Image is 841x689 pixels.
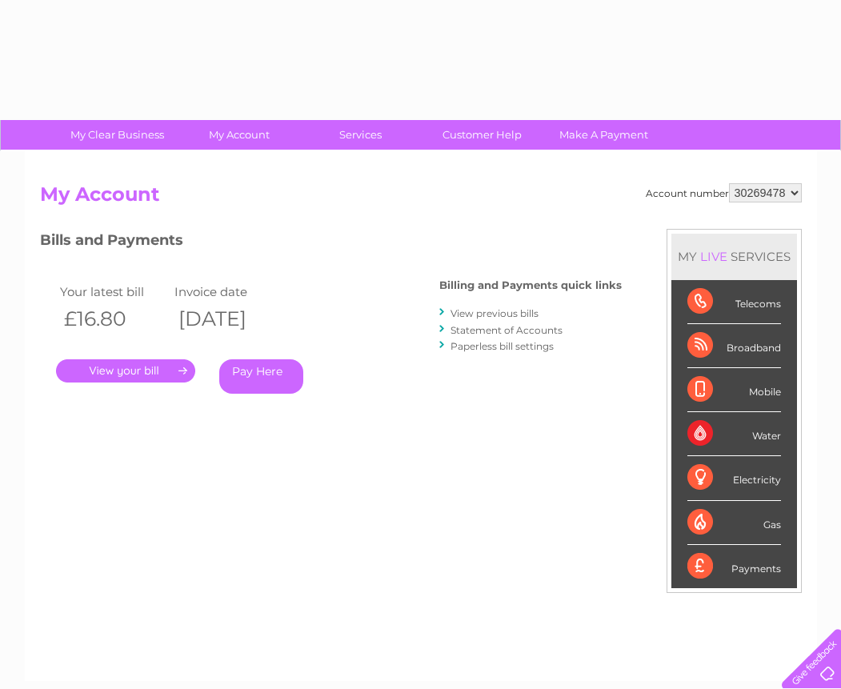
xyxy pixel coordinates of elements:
[451,340,554,352] a: Paperless bill settings
[173,120,305,150] a: My Account
[687,412,781,456] div: Water
[687,280,781,324] div: Telecoms
[697,249,731,264] div: LIVE
[40,183,802,214] h2: My Account
[294,120,427,150] a: Services
[687,368,781,412] div: Mobile
[40,229,622,257] h3: Bills and Payments
[439,279,622,291] h4: Billing and Payments quick links
[687,545,781,588] div: Payments
[538,120,670,150] a: Make A Payment
[219,359,303,394] a: Pay Here
[56,281,171,302] td: Your latest bill
[51,120,183,150] a: My Clear Business
[671,234,797,279] div: MY SERVICES
[687,501,781,545] div: Gas
[56,359,195,383] a: .
[687,456,781,500] div: Electricity
[170,302,286,335] th: [DATE]
[170,281,286,302] td: Invoice date
[646,183,802,202] div: Account number
[416,120,548,150] a: Customer Help
[687,324,781,368] div: Broadband
[451,324,563,336] a: Statement of Accounts
[451,307,539,319] a: View previous bills
[56,302,171,335] th: £16.80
